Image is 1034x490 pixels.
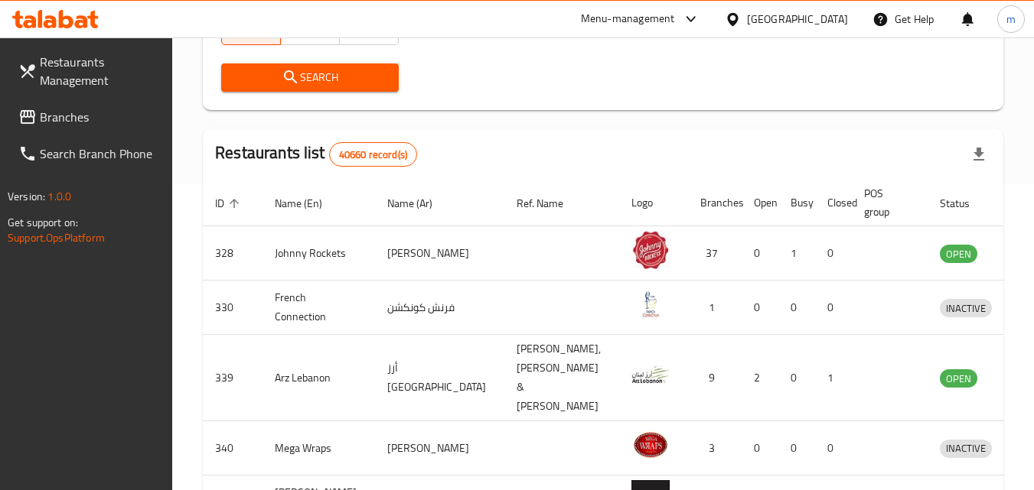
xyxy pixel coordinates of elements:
[228,19,275,41] span: All
[940,299,992,317] div: INACTIVE
[742,421,778,475] td: 0
[631,231,670,269] img: Johnny Rockets
[631,426,670,464] img: Mega Wraps
[688,226,742,281] td: 37
[275,194,342,213] span: Name (En)
[346,19,393,41] span: No
[815,281,852,335] td: 0
[330,148,416,162] span: 40660 record(s)
[742,180,778,226] th: Open
[940,440,992,457] span: INACTIVE
[961,136,997,173] div: Export file
[375,335,504,421] td: أرز [GEOGRAPHIC_DATA]
[940,194,990,213] span: Status
[688,281,742,335] td: 1
[6,135,173,172] a: Search Branch Phone
[203,281,263,335] td: 330
[8,213,78,232] span: Get support on:
[387,194,452,213] span: Name (Ar)
[747,11,848,28] div: [GEOGRAPHIC_DATA]
[742,281,778,335] td: 0
[940,245,977,263] div: OPEN
[263,421,375,475] td: Mega Wraps
[40,144,161,163] span: Search Branch Phone
[778,226,815,281] td: 1
[688,335,742,421] td: 9
[778,421,815,475] td: 0
[375,281,504,335] td: فرنش كونكشن
[504,335,619,421] td: [PERSON_NAME],[PERSON_NAME] & [PERSON_NAME]
[375,226,504,281] td: [PERSON_NAME]
[40,108,161,126] span: Branches
[8,228,105,248] a: Support.OpsPlatform
[263,281,375,335] td: French Connection
[940,300,992,317] span: INACTIVE
[47,187,71,206] span: 1.0.0
[233,68,386,87] span: Search
[631,285,670,323] img: French Connection
[263,335,375,421] td: Arz Lebanon
[815,421,852,475] td: 0
[517,194,583,213] span: Ref. Name
[203,421,263,475] td: 340
[815,180,852,226] th: Closed
[203,335,263,421] td: 339
[40,53,161,89] span: Restaurants Management
[1006,11,1016,28] span: m
[778,335,815,421] td: 0
[215,194,244,213] span: ID
[742,335,778,421] td: 2
[940,370,977,388] span: OPEN
[940,245,977,263] span: OPEN
[631,355,670,394] img: Arz Lebanon
[742,226,778,281] td: 0
[864,184,909,221] span: POS group
[221,63,398,92] button: Search
[287,19,334,41] span: Yes
[375,421,504,475] td: [PERSON_NAME]
[6,99,173,135] a: Branches
[815,226,852,281] td: 0
[688,180,742,226] th: Branches
[778,281,815,335] td: 0
[619,180,688,226] th: Logo
[203,226,263,281] td: 328
[778,180,815,226] th: Busy
[8,187,45,206] span: Version:
[581,10,675,28] div: Menu-management
[215,141,417,167] h2: Restaurants list
[688,421,742,475] td: 3
[815,335,852,421] td: 1
[263,226,375,281] td: Johnny Rockets
[6,44,173,99] a: Restaurants Management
